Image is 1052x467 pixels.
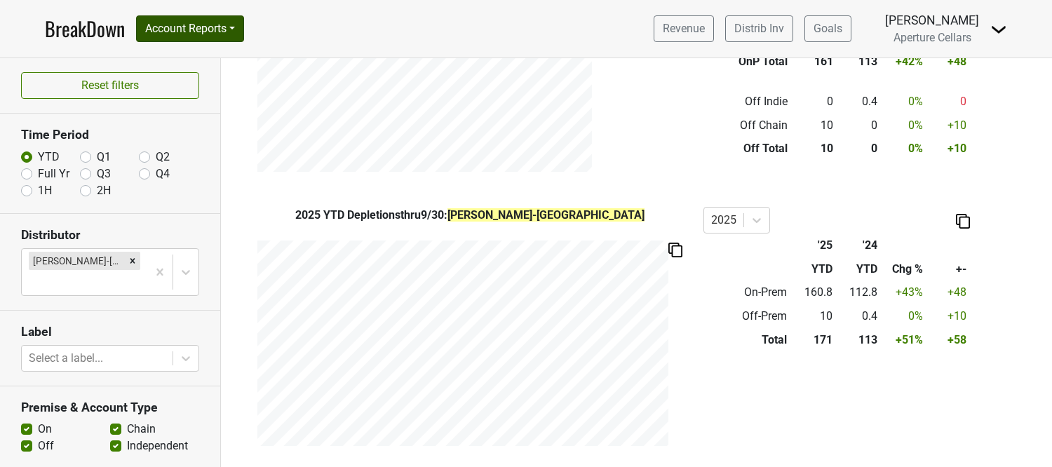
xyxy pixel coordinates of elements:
[893,31,971,44] span: Aperture Cellars
[703,50,792,74] td: OnP Total
[38,165,69,182] label: Full Yr
[885,11,979,29] div: [PERSON_NAME]
[790,281,836,305] td: 160.8
[835,257,881,281] th: YTD
[38,438,54,454] label: Off
[926,328,970,352] td: +58
[881,281,926,305] td: +43 %
[790,328,836,352] td: 171
[668,243,682,257] img: Copy to clipboard
[881,90,926,114] td: 0 %
[248,207,693,224] div: YTD Depletions thru 9/30 :
[703,137,792,161] td: Off Total
[790,257,836,281] th: YTD
[127,421,156,438] label: Chain
[926,281,970,305] td: +48
[835,304,881,328] td: 0.4
[926,90,970,114] td: 0
[926,114,970,137] td: +10
[837,50,881,74] td: 113
[703,114,792,137] td: Off Chain
[29,252,125,270] div: [PERSON_NAME]-[GEOGRAPHIC_DATA]
[881,328,926,352] td: +51 %
[881,257,926,281] th: Chg %
[38,421,52,438] label: On
[990,21,1007,38] img: Dropdown Menu
[703,304,790,328] td: Off-Prem
[791,50,837,74] td: 161
[447,208,645,222] span: [PERSON_NAME]-[GEOGRAPHIC_DATA]
[835,233,881,257] th: '24
[97,149,111,165] label: Q1
[881,114,926,137] td: 0 %
[790,233,836,257] th: '25
[837,114,881,137] td: 0
[956,214,970,229] img: Copy to clipboard
[125,252,140,270] div: Remove Vin Sauvage-NV
[835,328,881,352] td: 113
[881,50,926,74] td: +42 %
[156,165,170,182] label: Q4
[791,137,837,161] td: 10
[38,149,60,165] label: YTD
[21,400,199,415] h3: Premise & Account Type
[156,149,170,165] label: Q2
[926,304,970,328] td: +10
[21,325,199,339] h3: Label
[791,90,837,114] td: 0
[926,50,970,74] td: +48
[21,228,199,243] h3: Distributor
[21,128,199,142] h3: Time Period
[295,208,323,222] span: 2025
[45,14,125,43] a: BreakDown
[926,137,970,161] td: +10
[881,304,926,328] td: 0 %
[791,114,837,137] td: 10
[136,15,244,42] button: Account Reports
[21,72,199,99] button: Reset filters
[725,15,793,42] a: Distrib Inv
[97,165,111,182] label: Q3
[654,15,714,42] a: Revenue
[38,182,52,199] label: 1H
[703,281,790,305] td: On-Prem
[837,90,881,114] td: 0.4
[97,182,111,199] label: 2H
[804,15,851,42] a: Goals
[881,137,926,161] td: 0 %
[703,328,790,352] td: Total
[926,257,970,281] th: +-
[837,137,881,161] td: 0
[835,281,881,305] td: 112.8
[127,438,188,454] label: Independent
[703,90,792,114] td: Off Indie
[790,304,836,328] td: 10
